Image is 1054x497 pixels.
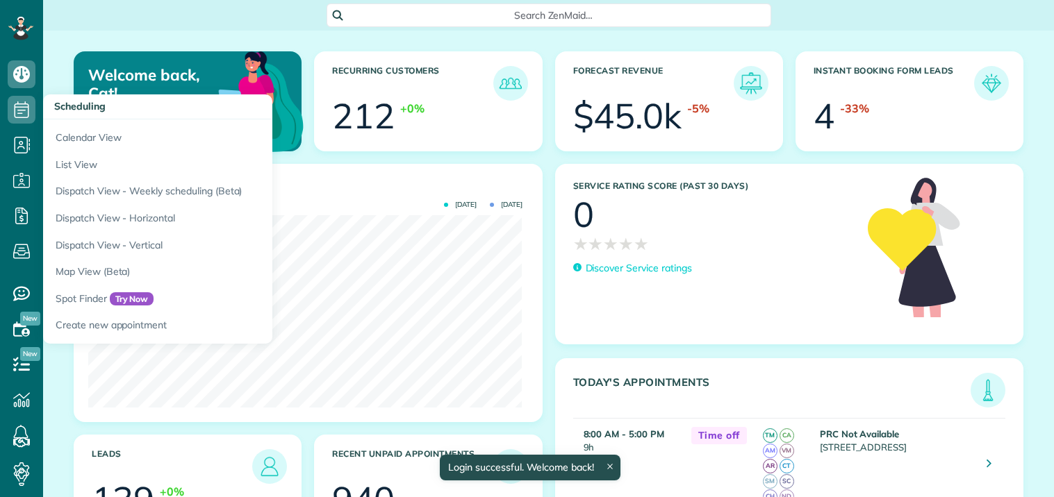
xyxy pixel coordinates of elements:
[584,428,664,439] strong: 8:00 AM - 5:00 PM
[763,474,777,489] span: SM
[110,292,154,306] span: Try Now
[43,178,390,205] a: Dispatch View - Weekly scheduling (Beta)
[603,232,618,256] span: ★
[588,232,603,256] span: ★
[978,69,1005,97] img: icon_form_leads-04211a6a04a5b2264e4ee56bc0799ec3eb69b7e499cbb523a139df1d13a81ae0.png
[43,312,390,344] a: Create new appointment
[820,428,899,439] strong: PRC Not Available
[43,285,390,312] a: Spot FinderTry Now
[43,119,390,151] a: Calendar View
[573,261,692,276] a: Discover Service ratings
[573,232,588,256] span: ★
[92,449,252,484] h3: Leads
[780,444,794,458] span: VM
[763,444,777,458] span: AM
[43,151,390,178] a: List View
[43,205,390,232] a: Dispatch View - Horizontal
[88,66,227,103] p: Welcome back, Cat!
[256,453,283,480] img: icon_leads-1bed01f49abd5b7fead27621c3d59655bb73ed531f8eeb49469d10e621d6b896.png
[814,99,834,133] div: 4
[618,232,634,256] span: ★
[780,428,794,443] span: CA
[490,201,522,208] span: [DATE]
[687,101,709,117] div: -5%
[573,66,734,101] h3: Forecast Revenue
[497,453,525,480] img: icon_unpaid_appointments-47b8ce3997adf2238b356f14209ab4cced10bd1f174958f3ca8f1d0dd7fffeee.png
[974,376,1002,404] img: icon_todays_appointments-901f7ab196bb0bea1936b74009e4eb5ffbc2d2711fa7634e0d609ed5ef32b18b.png
[20,347,40,361] span: New
[814,66,974,101] h3: Instant Booking Form Leads
[780,459,794,473] span: CT
[444,201,477,208] span: [DATE]
[573,181,855,191] h3: Service Rating score (past 30 days)
[440,455,620,480] div: Login successful. Welcome back!
[43,232,390,259] a: Dispatch View - Vertical
[763,459,777,473] span: AR
[573,99,682,133] div: $45.0k
[43,258,390,285] a: Map View (Beta)
[332,66,493,101] h3: Recurring Customers
[172,35,306,170] img: dashboard_welcome-42a62b7d889689a78055ac9021e634bf52bae3f8056760290aed330b23ab8690.png
[586,261,692,276] p: Discover Service ratings
[20,312,40,326] span: New
[573,376,971,407] h3: Today's Appointments
[634,232,649,256] span: ★
[737,69,765,97] img: icon_forecast_revenue-8c13a41c7ed35a8dcfafea3cbb826a0462acb37728057bba2d056411b612bbbe.png
[763,428,777,443] span: TM
[573,197,594,232] div: 0
[840,101,869,117] div: -33%
[92,182,528,194] h3: Actual Revenue this month
[332,99,395,133] div: 212
[332,449,493,484] h3: Recent unpaid appointments
[54,100,106,112] span: Scheduling
[400,101,425,117] div: +0%
[780,474,794,489] span: SC
[691,427,747,444] span: Time off
[497,69,525,97] img: icon_recurring_customers-cf858462ba22bcd05b5a5880d41d6543d210077de5bb9ebc9590e49fd87d84ed.png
